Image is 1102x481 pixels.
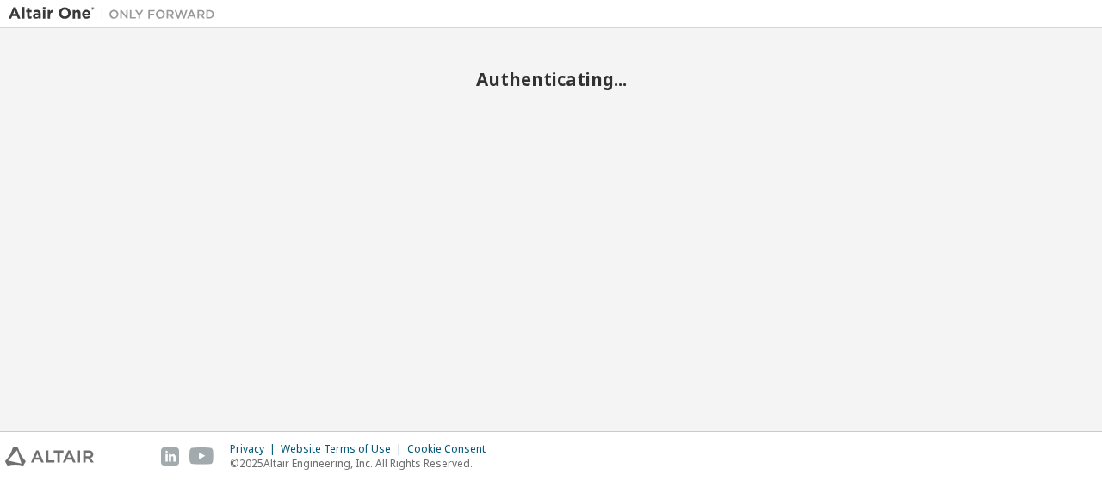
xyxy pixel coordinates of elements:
div: Privacy [230,442,281,456]
h2: Authenticating... [9,68,1093,90]
img: linkedin.svg [161,447,179,466]
img: youtube.svg [189,447,214,466]
img: altair_logo.svg [5,447,94,466]
div: Cookie Consent [407,442,496,456]
p: © 2025 Altair Engineering, Inc. All Rights Reserved. [230,456,496,471]
img: Altair One [9,5,224,22]
div: Website Terms of Use [281,442,407,456]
